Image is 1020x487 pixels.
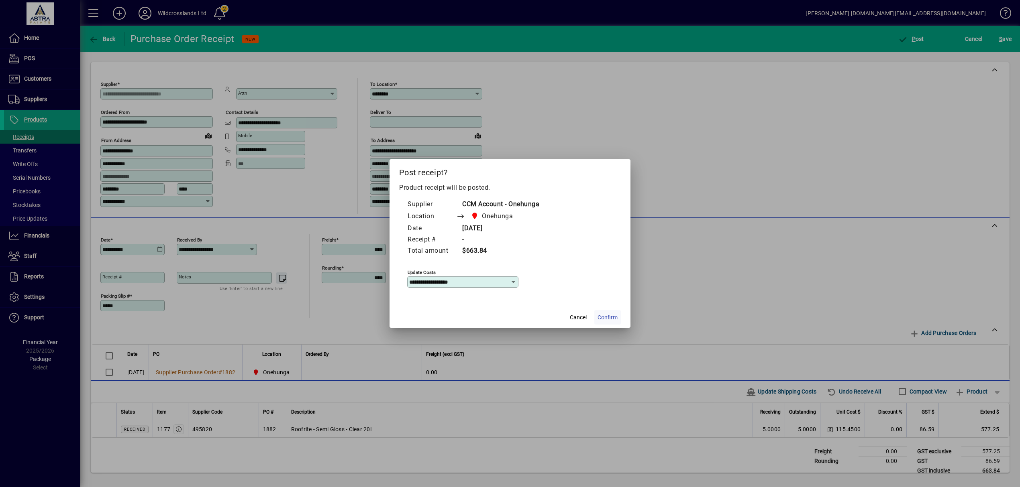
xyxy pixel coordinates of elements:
h2: Post receipt? [390,159,630,183]
td: $663.84 [456,246,539,257]
span: Confirm [598,313,618,322]
td: Total amount [407,246,456,257]
button: Confirm [594,310,621,325]
td: - [456,234,539,246]
button: Cancel [565,310,591,325]
td: Date [407,223,456,234]
td: [DATE] [456,223,539,234]
mat-label: Update costs [408,270,436,275]
td: Receipt # [407,234,456,246]
span: Onehunga [482,211,513,221]
p: Product receipt will be posted. [399,183,621,193]
td: CCM Account - Onehunga [456,199,539,210]
td: Location [407,210,456,223]
td: Supplier [407,199,456,210]
span: Cancel [570,313,587,322]
span: Onehunga [469,211,516,222]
